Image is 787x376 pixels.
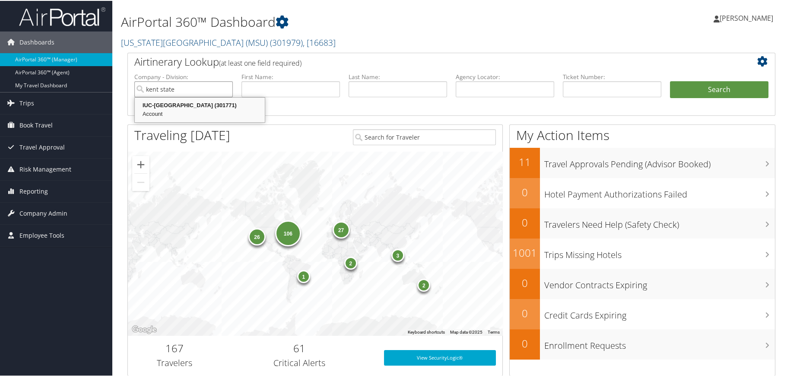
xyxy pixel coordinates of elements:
span: Risk Management [19,158,71,179]
h3: Vendor Contracts Expiring [544,274,775,290]
img: Google [130,323,159,335]
div: 106 [275,219,301,245]
h2: 0 [510,275,540,290]
span: Travel Approval [19,136,65,157]
h2: 11 [510,154,540,169]
a: 0Credit Cards Expiring [510,298,775,328]
div: 26 [248,227,266,245]
h3: Hotel Payment Authorizations Failed [544,183,775,200]
h2: 0 [510,305,540,320]
h3: Travelers Need Help (Safety Check) [544,213,775,230]
a: 0Hotel Payment Authorizations Failed [510,177,775,207]
a: 0Enrollment Requests [510,328,775,359]
a: Open this area in Google Maps (opens a new window) [130,323,159,335]
a: View SecurityLogic® [384,349,496,365]
h3: Critical Alerts [228,356,371,368]
button: Zoom in [132,155,149,172]
h3: Enrollment Requests [544,335,775,351]
span: Book Travel [19,114,53,135]
h2: 0 [510,214,540,229]
span: Trips [19,92,34,113]
a: 0Vendor Contracts Expiring [510,268,775,298]
a: [US_STATE][GEOGRAPHIC_DATA] (MSU) [121,36,336,48]
span: ( 301979 ) [270,36,303,48]
h2: 61 [228,340,371,355]
div: 1 [297,269,310,282]
div: IUC-[GEOGRAPHIC_DATA] (301771) [136,100,263,109]
div: 27 [333,220,350,237]
h3: Credit Cards Expiring [544,304,775,321]
h1: Traveling [DATE] [134,125,230,143]
span: Map data ©2025 [450,329,482,334]
h2: 167 [134,340,215,355]
label: Ticket Number: [563,72,661,80]
div: 2 [344,255,357,268]
span: , [ 16683 ] [303,36,336,48]
span: Dashboards [19,31,54,52]
button: Search [670,80,768,98]
div: Account [136,109,263,118]
h2: 1001 [510,245,540,259]
span: Employee Tools [19,224,64,245]
h1: AirPortal 360™ Dashboard [121,12,562,30]
h2: Airtinerary Lookup [134,54,714,68]
a: 11Travel Approvals Pending (Advisor Booked) [510,147,775,177]
a: Terms (opens in new tab) [488,329,500,334]
img: airportal-logo.png [19,6,105,26]
label: Company - Division: [134,72,233,80]
div: 3 [391,248,404,261]
span: (at least one field required) [219,57,301,67]
h2: 0 [510,335,540,350]
h3: Trips Missing Hotels [544,244,775,260]
h3: Travelers [134,356,215,368]
span: Company Admin [19,202,67,223]
span: Reporting [19,180,48,201]
div: 2 [418,277,431,290]
a: [PERSON_NAME] [714,4,782,30]
h1: My Action Items [510,125,775,143]
label: First Name: [241,72,340,80]
button: Zoom out [132,173,149,190]
label: Agency Locator: [456,72,554,80]
h2: 0 [510,184,540,199]
label: Last Name: [349,72,447,80]
button: Keyboard shortcuts [408,328,445,335]
span: [PERSON_NAME] [720,13,773,22]
a: 0Travelers Need Help (Safety Check) [510,207,775,238]
a: 1001Trips Missing Hotels [510,238,775,268]
input: Search for Traveler [353,128,496,144]
h3: Travel Approvals Pending (Advisor Booked) [544,153,775,169]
